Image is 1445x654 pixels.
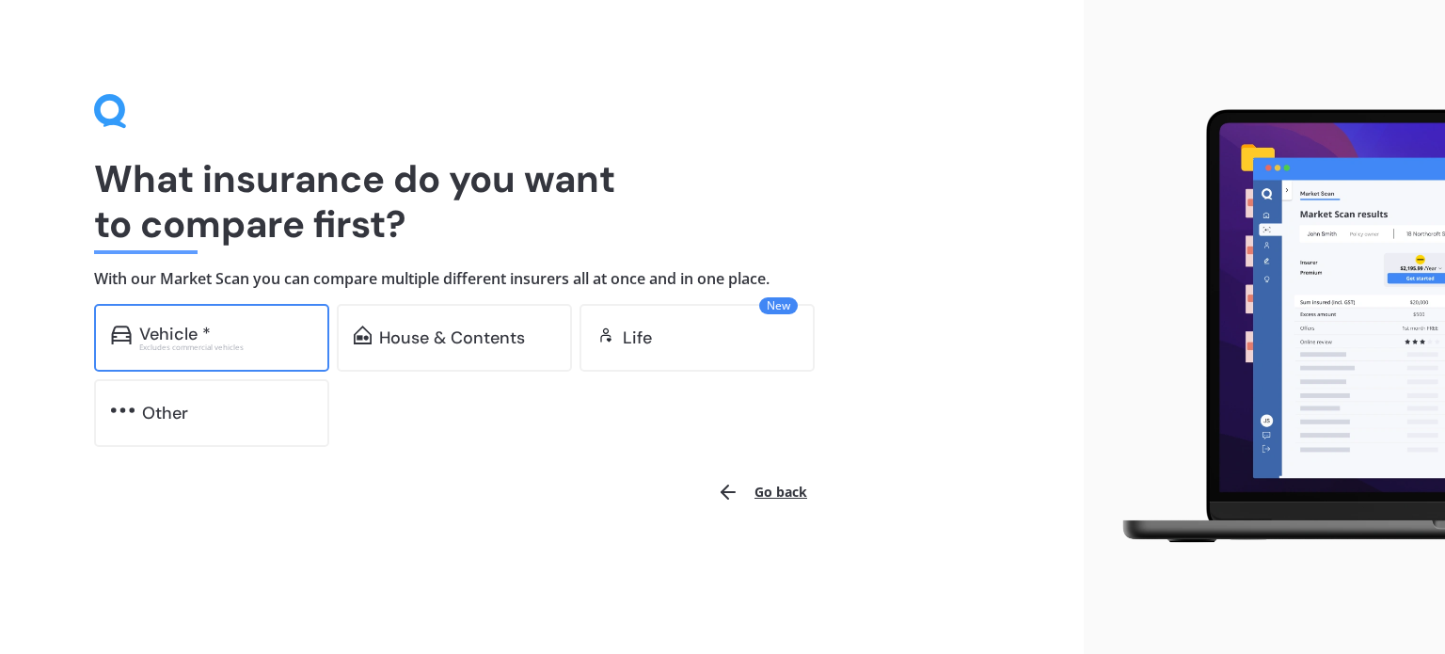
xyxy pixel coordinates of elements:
img: laptop.webp [1099,100,1445,554]
h4: With our Market Scan you can compare multiple different insurers all at once and in one place. [94,269,990,289]
div: House & Contents [379,328,525,347]
button: Go back [706,470,818,515]
img: home-and-contents.b802091223b8502ef2dd.svg [354,326,372,344]
img: life.f720d6a2d7cdcd3ad642.svg [596,326,615,344]
img: car.f15378c7a67c060ca3f3.svg [111,326,132,344]
img: other.81dba5aafe580aa69f38.svg [111,401,135,420]
span: New [759,297,798,314]
div: Vehicle * [139,325,211,343]
div: Life [623,328,652,347]
h1: What insurance do you want to compare first? [94,156,990,247]
div: Other [142,404,188,423]
div: Excludes commercial vehicles [139,343,312,351]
